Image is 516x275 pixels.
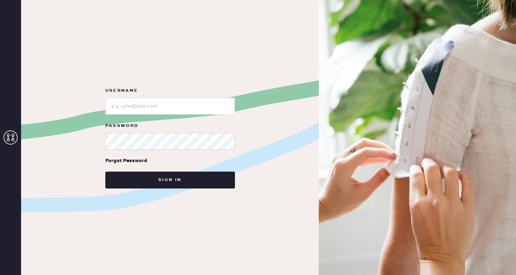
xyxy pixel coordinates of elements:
label: Username [105,87,235,95]
div: Forgot Password [105,157,147,165]
a: Forgot Password [105,150,147,172]
button: Sign in [105,172,235,188]
input: e.g. john@doe.com [105,98,235,115]
label: Password [105,122,235,130]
